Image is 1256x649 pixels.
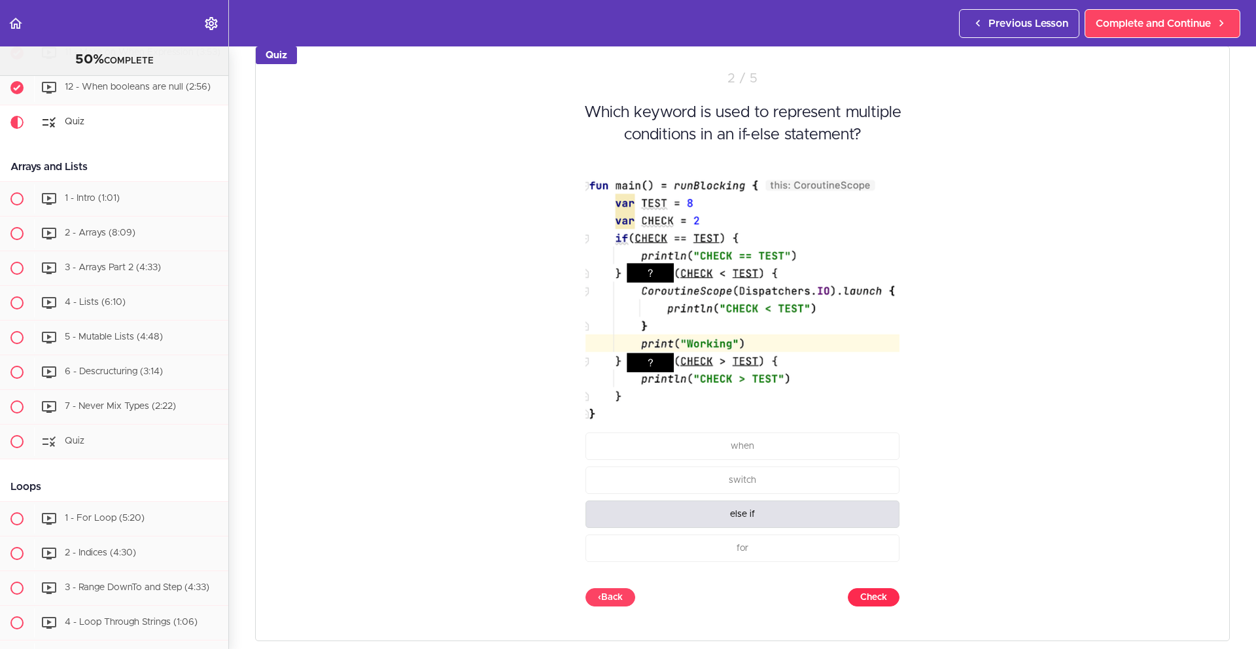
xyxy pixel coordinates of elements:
span: for [737,544,748,553]
span: 3 - Range DownTo and Step (4:33) [65,583,209,592]
span: 3 - Arrays Part 2 (4:33) [65,263,161,272]
span: Quiz [65,436,84,446]
span: 12 - When booleans are null (2:56) [65,82,211,92]
span: else if [730,510,755,519]
span: 2 - Arrays (8:09) [65,228,135,237]
a: Complete and Continue [1085,9,1240,38]
div: Which keyword is used to represent multiple conditions in an if-else statement? [553,101,932,147]
div: Quiz [256,46,297,64]
button: when [585,432,899,460]
span: Complete and Continue [1096,16,1211,31]
div: COMPLETE [16,52,212,69]
svg: Settings Menu [203,16,219,31]
span: 2 - Indices (4:30) [65,548,136,557]
span: Previous Lesson [988,16,1068,31]
button: go back [585,588,635,606]
span: switch [729,476,756,485]
button: submit answer [848,588,899,606]
span: when [731,442,754,451]
div: Question 2 out of 5 [585,69,899,88]
span: 7 - Never Mix Types (2:22) [65,402,176,411]
span: 1 - For Loop (5:20) [65,514,145,523]
svg: Back to course curriculum [8,16,24,31]
button: for [585,535,899,562]
span: 50% [75,53,104,66]
span: 6 - Descructuring (3:14) [65,367,163,376]
span: 4 - Loop Through Strings (1:06) [65,618,198,627]
span: 1 - Intro (1:01) [65,194,120,203]
span: Quiz [65,117,84,126]
a: Previous Lesson [959,9,1079,38]
span: 4 - Lists (6:10) [65,298,126,307]
button: else if [585,500,899,528]
span: 5 - Mutable Lists (4:48) [65,332,163,342]
button: switch [585,466,899,494]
